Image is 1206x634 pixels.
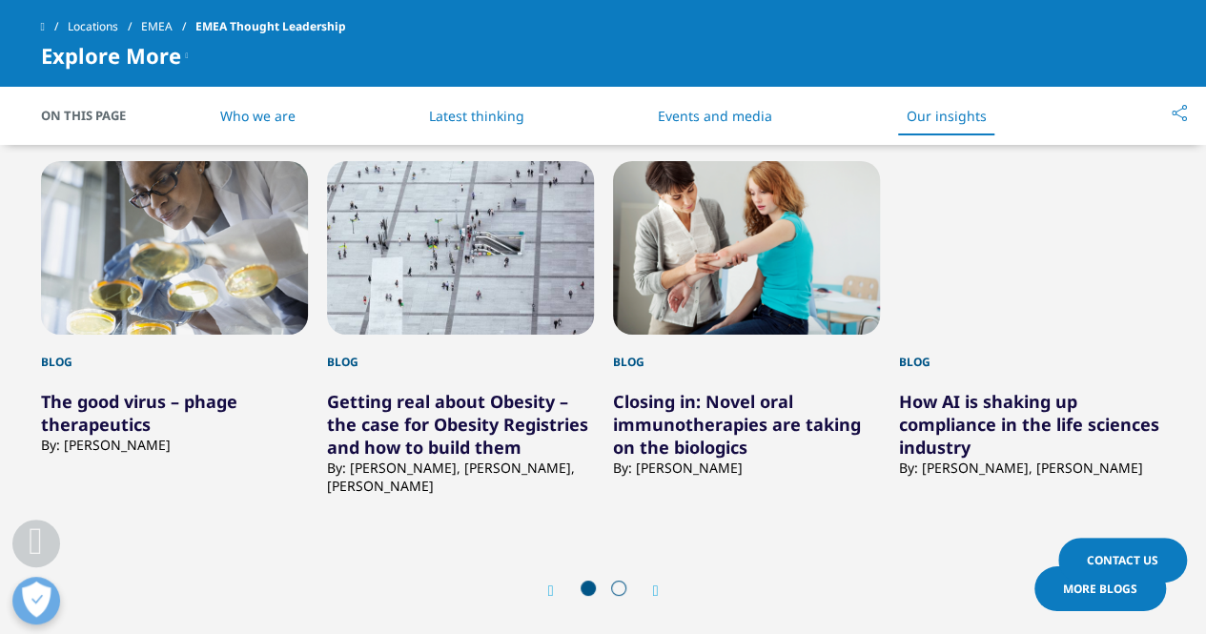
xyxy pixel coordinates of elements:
[41,44,181,67] span: Explore More
[658,107,772,125] a: Events and media
[613,390,861,459] a: Closing in: Novel oral immunotherapies are taking on the biologics
[899,390,1159,459] a: How AI is shaking up compliance in the life sciences industry
[41,335,308,371] div: Blog
[899,335,1166,371] div: Blog
[41,106,146,125] span: On This Page
[1063,581,1137,597] span: More Blogs
[634,582,659,600] div: Next slide
[12,577,60,624] button: Open Preferences
[327,161,594,495] div: 2 / 8
[195,10,346,44] span: EMEA Thought Leadership
[220,107,296,125] a: Who we are
[613,335,880,371] div: Blog
[613,161,880,495] div: 3 / 8
[1058,538,1187,583] a: Contact Us
[327,459,594,495] div: By: [PERSON_NAME], [PERSON_NAME], [PERSON_NAME]
[41,390,237,436] a: The good virus – phage therapeutics
[429,107,524,125] a: Latest thinking
[68,10,141,44] a: Locations
[548,582,573,600] div: Previous slide
[41,436,308,454] div: By: [PERSON_NAME]
[327,335,594,371] div: Blog
[1034,566,1166,611] a: More Blogs
[906,107,986,125] a: Our insights
[899,161,1166,495] div: 4 / 8
[327,390,588,459] a: Getting real about Obesity – the case for Obesity Registries and how to build them
[899,459,1166,477] div: By: [PERSON_NAME], [PERSON_NAME]
[613,459,880,477] div: By: [PERSON_NAME]
[41,161,308,495] div: 1 / 8
[141,10,195,44] a: EMEA
[1087,552,1158,568] span: Contact Us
